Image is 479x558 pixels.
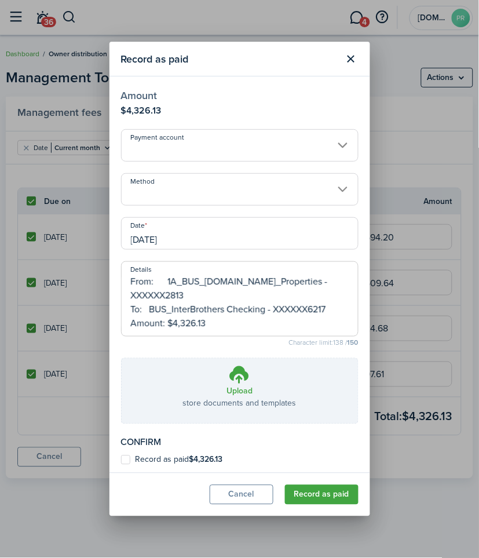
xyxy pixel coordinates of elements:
[210,485,273,505] button: Cancel
[121,217,359,250] input: mm/dd/yyyy
[285,485,359,505] button: Record as paid
[121,48,339,70] modal-title: Record as paid
[121,455,223,465] label: Record as paid
[226,385,253,397] h3: Upload
[189,454,223,466] b: $4,326.13
[348,338,359,348] b: 150
[183,397,297,410] p: store documents and templates
[342,49,361,69] button: Close modal
[121,436,359,450] div: Confirm
[121,88,359,104] h6: Amount
[121,104,359,118] p: $4,326.13
[121,340,359,347] small: Character limit: 138 /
